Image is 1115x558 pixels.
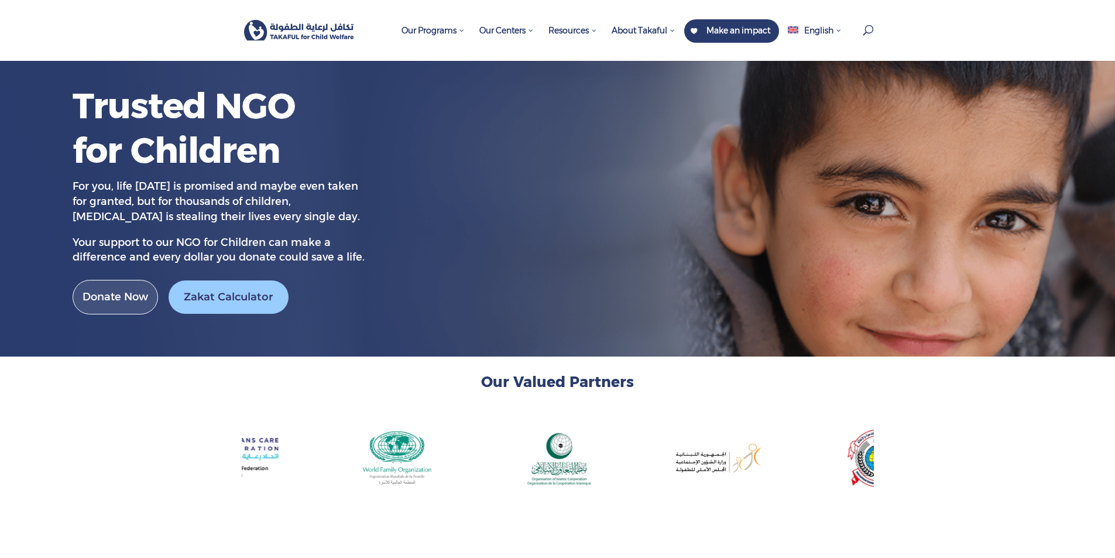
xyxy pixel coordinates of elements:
[782,19,847,61] a: English
[706,25,770,36] span: Make an impact
[642,429,794,487] div: 7 / 15
[482,429,633,487] div: 6 / 15
[73,280,158,314] a: Donate Now
[73,236,331,264] span: Your support to our NGO for Children can make a difference and e
[606,19,681,61] a: About Takaful
[548,25,597,36] span: Resources
[804,25,833,36] span: English
[847,429,910,487] img: المجلس الاسلامي العالمي
[169,280,289,314] a: Zakat Calculator
[684,19,779,43] a: Make an impact
[396,19,471,61] a: Our Programs
[244,20,355,41] img: Takaful
[73,84,307,178] h1: Trusted NGO for Children
[354,429,441,487] img: world family organization
[802,429,954,487] div: 8 / 15
[402,25,465,36] span: Our Programs
[73,235,365,265] p: very dollar you donate could save a life.
[674,429,761,487] img: Group 427320579 (2)
[543,19,603,61] a: Resources
[479,25,534,36] span: Our Centers
[474,19,540,61] a: Our Centers
[612,25,675,36] span: About Takaful
[73,179,365,235] p: For you, life [DATE] is promised and maybe even taken for granted, but for thousands of children,...
[242,372,874,398] h2: Our Valued Partners
[514,429,601,487] img: organisation of islamic cooperation
[321,429,473,487] div: 5 / 15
